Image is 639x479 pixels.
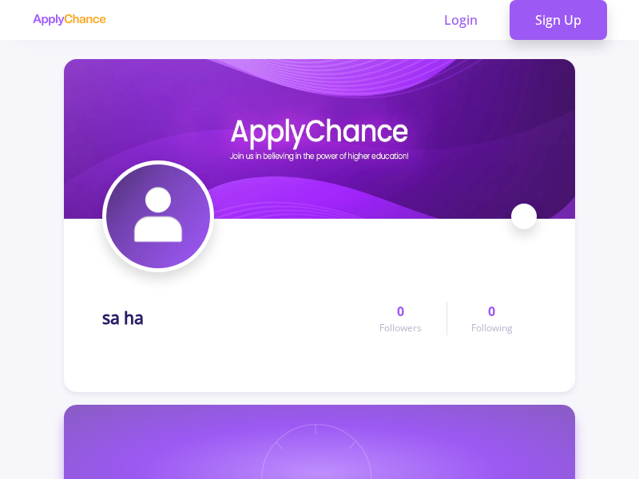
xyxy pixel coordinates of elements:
h1: sa ha [102,308,144,328]
span: 0 [488,302,495,321]
img: sa hacover image [64,59,575,219]
span: 0 [397,302,404,321]
span: Following [471,321,513,335]
img: sa haavatar [106,164,210,268]
img: applychance logo text only [32,14,106,26]
span: Followers [379,321,422,335]
a: 0Followers [355,302,446,335]
a: 0Following [447,302,537,335]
